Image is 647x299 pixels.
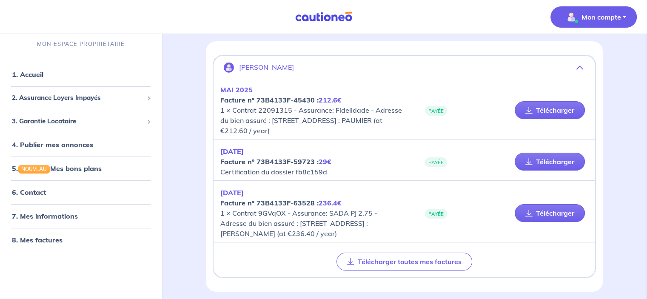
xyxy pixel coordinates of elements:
[3,113,158,130] div: 3. Garantie Locataire
[319,199,342,207] em: 236.4€
[239,63,294,71] p: [PERSON_NAME]
[220,157,331,166] strong: Facture nº 73B4133F-59723 :
[550,6,637,28] button: illu_account_valid_menu.svgMon compte
[581,12,621,22] p: Mon compte
[564,10,578,24] img: illu_account_valid_menu.svg
[12,117,143,126] span: 3. Garantie Locataire
[12,236,63,245] a: 8. Mes factures
[220,147,244,156] em: [DATE]
[3,136,158,153] div: 4. Publier mes annonces
[220,146,404,177] p: Certification du dossier fb8c159d
[220,85,253,94] em: MAI 2025
[3,160,158,177] div: 5.NOUVEAUMes bons plans
[220,188,244,197] em: [DATE]
[220,199,342,207] strong: Facture nº 73B4133F-63528 :
[220,96,342,104] strong: Facture nº 73B4133F-45430 :
[515,153,585,171] a: Télécharger
[425,106,447,116] span: PAYÉE
[214,57,595,78] button: [PERSON_NAME]
[12,164,102,173] a: 5.NOUVEAUMes bons plans
[220,188,404,239] p: 1 × Contrat 9GVqOX - Assurance: SADA PJ 2,75 - Adresse du bien assuré : [STREET_ADDRESS] : [PERSO...
[37,40,125,48] p: MON ESPACE PROPRIÉTAIRE
[319,157,331,166] em: 29€
[224,63,234,73] img: illu_account.svg
[425,157,447,167] span: PAYÉE
[3,232,158,249] div: 8. Mes factures
[425,209,447,219] span: PAYÉE
[12,212,78,221] a: 7. Mes informations
[292,11,356,22] img: Cautioneo
[515,204,585,222] a: Télécharger
[3,90,158,106] div: 2. Assurance Loyers Impayés
[206,22,603,34] h4: Mes factures
[336,253,472,271] button: Télécharger toutes mes factures
[12,188,46,197] a: 6. Contact
[12,70,43,79] a: 1. Accueil
[3,208,158,225] div: 7. Mes informations
[319,96,342,104] em: 212.6€
[3,184,158,201] div: 6. Contact
[3,66,158,83] div: 1. Accueil
[12,93,143,103] span: 2. Assurance Loyers Impayés
[220,85,404,136] p: 1 × Contrat 22091315 - Assurance: Fidelidade - Adresse du bien assuré : [STREET_ADDRESS] : PAUMIE...
[515,101,585,119] a: Télécharger
[12,140,93,149] a: 4. Publier mes annonces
